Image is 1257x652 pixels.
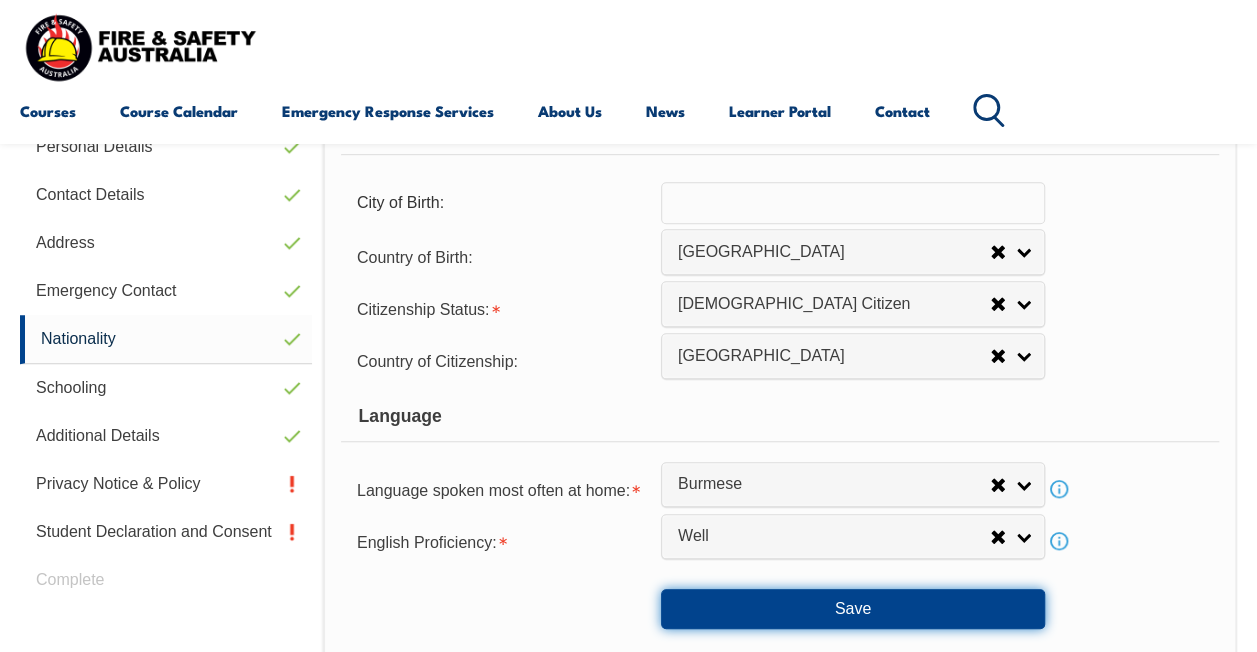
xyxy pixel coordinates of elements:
[646,87,685,135] a: News
[20,171,312,219] a: Contact Details
[678,346,990,367] span: [GEOGRAPHIC_DATA]
[357,353,518,370] span: Country of Citizenship:
[20,508,312,556] a: Student Declaration and Consent
[729,87,831,135] a: Learner Portal
[341,469,661,509] div: Language spoken most often at home is required.
[357,482,630,499] span: Language spoken most often at home:
[341,521,661,561] div: English Proficiency is required.
[20,87,76,135] a: Courses
[1045,527,1073,555] a: Info
[678,294,990,315] span: [DEMOGRAPHIC_DATA] Citizen
[20,123,312,171] a: Personal Details
[20,267,312,315] a: Emergency Contact
[282,87,494,135] a: Emergency Response Services
[357,301,490,318] span: Citizenship Status:
[678,474,990,495] span: Burmese
[120,87,238,135] a: Course Calendar
[341,184,661,222] div: City of Birth:
[875,87,930,135] a: Contact
[20,460,312,508] a: Privacy Notice & Policy
[20,412,312,460] a: Additional Details
[20,364,312,412] a: Schooling
[678,242,990,263] span: [GEOGRAPHIC_DATA]
[20,219,312,267] a: Address
[341,392,1219,442] div: Language
[357,534,497,551] span: English Proficiency:
[678,526,990,547] span: Well
[20,315,312,364] a: Nationality
[357,249,473,266] span: Country of Birth:
[538,87,602,135] a: About Us
[1045,475,1073,503] a: Info
[661,589,1045,629] button: Save
[341,288,661,328] div: Citizenship Status is required.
